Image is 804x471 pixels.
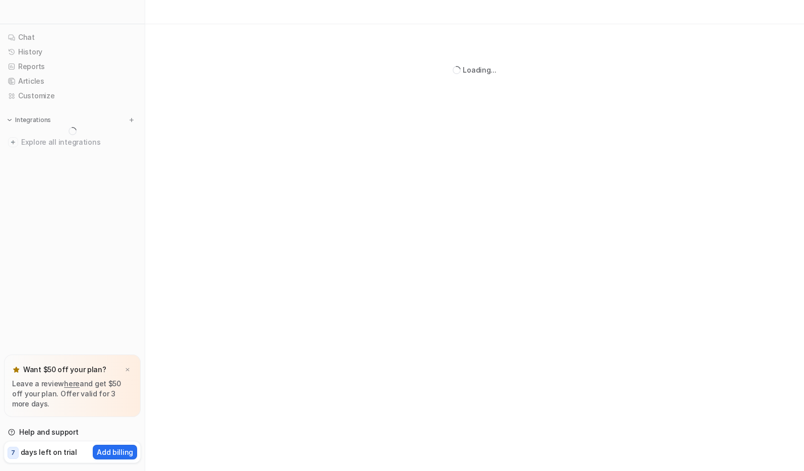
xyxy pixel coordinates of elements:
[4,425,141,439] a: Help and support
[15,116,51,124] p: Integrations
[23,365,106,375] p: Want $50 off your plan?
[12,379,133,409] p: Leave a review and get $50 off your plan. Offer valid for 3 more days.
[4,74,141,88] a: Articles
[4,89,141,103] a: Customize
[4,45,141,59] a: History
[97,447,133,457] p: Add billing
[4,60,141,74] a: Reports
[4,135,141,149] a: Explore all integrations
[93,445,137,459] button: Add billing
[128,116,135,124] img: menu_add.svg
[4,115,54,125] button: Integrations
[8,137,18,147] img: explore all integrations
[21,134,137,150] span: Explore all integrations
[64,379,80,388] a: here
[12,366,20,374] img: star
[125,367,131,373] img: x
[11,448,15,457] p: 7
[463,65,496,75] div: Loading...
[21,447,77,457] p: days left on trial
[6,116,13,124] img: expand menu
[4,30,141,44] a: Chat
